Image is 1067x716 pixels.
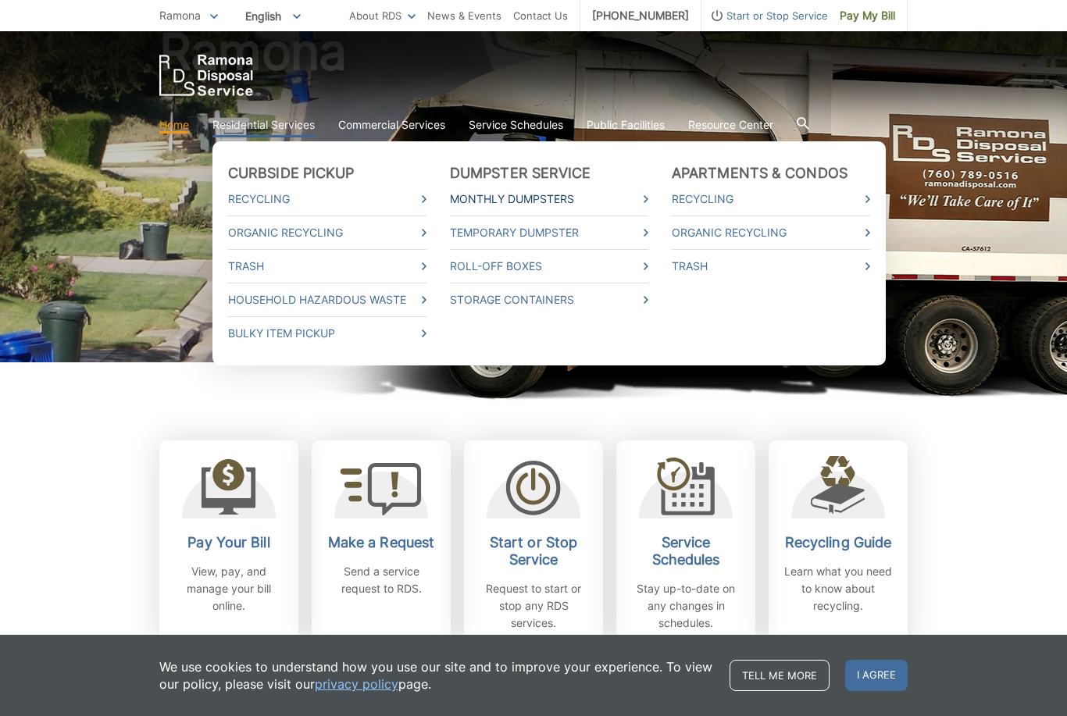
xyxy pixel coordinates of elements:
[159,116,189,134] a: Home
[159,55,253,96] a: EDCD logo. Return to the homepage.
[616,440,755,647] a: Service Schedules Stay up-to-date on any changes in schedules.
[228,258,426,275] a: Trash
[450,291,648,308] a: Storage Containers
[228,291,426,308] a: Household Hazardous Waste
[159,27,908,369] h1: Ramona
[769,440,908,647] a: Recycling Guide Learn what you need to know about recycling.
[315,675,398,693] a: privacy policy
[228,224,426,241] a: Organic Recycling
[234,3,312,29] span: English
[672,224,870,241] a: Organic Recycling
[672,165,848,182] a: Apartments & Condos
[427,7,501,24] a: News & Events
[450,258,648,275] a: Roll-Off Boxes
[212,116,315,134] a: Residential Services
[628,580,744,632] p: Stay up-to-date on any changes in schedules.
[476,580,591,632] p: Request to start or stop any RDS services.
[730,660,830,691] a: Tell me more
[228,165,355,182] a: Curbside Pickup
[323,563,439,597] p: Send a service request to RDS.
[159,9,201,22] span: Ramona
[628,534,744,568] h2: Service Schedules
[513,7,568,24] a: Contact Us
[587,116,665,134] a: Public Facilities
[476,534,591,568] h2: Start or Stop Service
[312,440,451,647] a: Make a Request Send a service request to RDS.
[349,7,416,24] a: About RDS
[323,534,439,551] h2: Make a Request
[228,191,426,208] a: Recycling
[228,325,426,342] a: Bulky Item Pickup
[171,534,287,551] h2: Pay Your Bill
[171,563,287,614] p: View, pay, and manage your bill online.
[672,191,870,208] a: Recycling
[450,191,648,208] a: Monthly Dumpsters
[840,7,895,24] span: Pay My Bill
[469,116,563,134] a: Service Schedules
[159,658,714,693] p: We use cookies to understand how you use our site and to improve your experience. To view our pol...
[450,165,591,182] a: Dumpster Service
[338,116,445,134] a: Commercial Services
[450,224,648,241] a: Temporary Dumpster
[688,116,773,134] a: Resource Center
[159,440,298,647] a: Pay Your Bill View, pay, and manage your bill online.
[672,258,870,275] a: Trash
